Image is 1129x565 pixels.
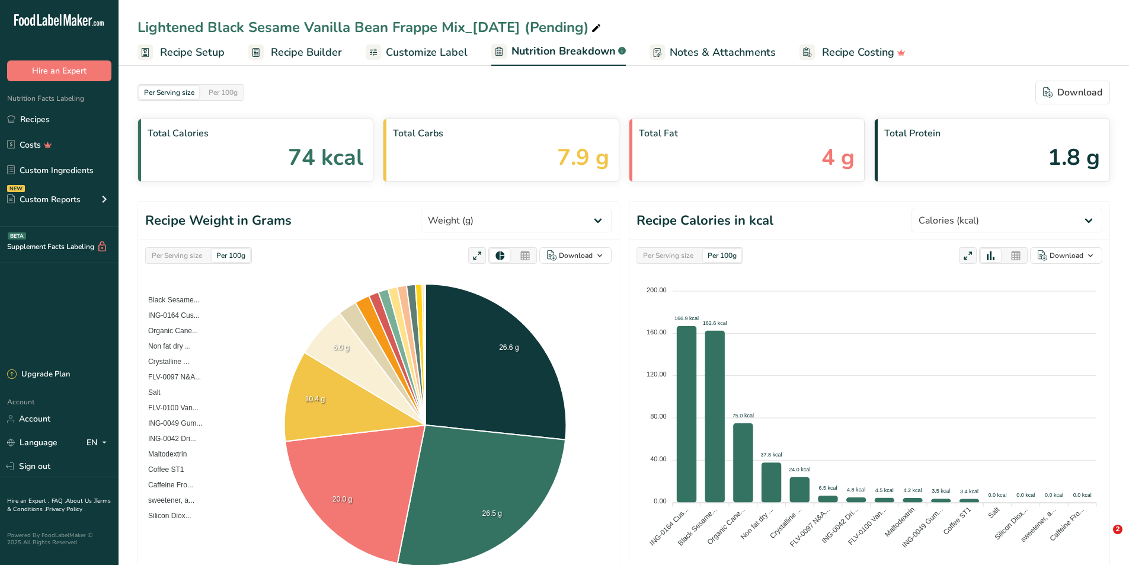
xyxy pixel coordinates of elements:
[139,450,187,458] span: Maltodextrin
[212,249,250,262] div: Per 100g
[7,193,81,206] div: Custom Reports
[148,126,363,141] span: Total Calories
[66,497,94,505] a: About Us .
[46,505,82,513] a: Privacy Policy
[139,481,193,489] span: Caffeine Fro...
[1089,525,1117,553] iframe: Intercom live chat
[820,505,860,545] tspan: ING-0042 Dri...
[7,497,49,505] a: Hire an Expert .
[139,419,202,427] span: ING-0049 Gum...
[884,126,1100,141] span: Total Protein
[139,296,200,304] span: Black Sesame...
[822,44,894,60] span: Recipe Costing
[1048,505,1086,543] tspan: Caffeine Fro...
[87,436,111,450] div: EN
[7,369,70,381] div: Upgrade Plan
[139,388,161,397] span: Salt
[137,39,225,66] a: Recipe Setup
[648,505,690,547] tspan: ING-0164 Cus...
[788,505,831,548] tspan: FLV-0097 N&A...
[1035,81,1110,104] button: Download
[8,232,26,240] div: BETA
[638,249,698,262] div: Per Serving size
[650,39,776,66] a: Notes & Attachments
[137,17,603,38] div: Lightened Black Sesame Vanilla Bean Frappe Mix_[DATE] (Pending)
[676,505,718,547] tspan: Black Sesame...
[139,435,196,443] span: ING-0042 Dri...
[7,497,111,513] a: Terms & Conditions .
[139,512,191,520] span: Silicon Diox...
[670,44,776,60] span: Notes & Attachments
[647,371,667,378] tspan: 120.00
[539,247,612,264] button: Download
[139,86,199,99] div: Per Serving size
[7,60,111,81] button: Hire an Expert
[386,44,468,60] span: Customize Label
[706,505,747,546] tspan: Organic Cane...
[559,250,593,261] div: Download
[987,505,1002,520] tspan: Salt
[1048,141,1100,174] span: 1.8 g
[639,126,855,141] span: Total Fat
[1019,505,1057,544] tspan: sweetener, a...
[703,249,741,262] div: Per 100g
[139,465,184,474] span: Coffee ST1
[846,505,888,547] tspan: FLV-0100 Van...
[650,455,667,462] tspan: 40.00
[139,342,191,350] span: Non fat dry ...
[1113,525,1122,534] span: 2
[288,141,363,174] span: 74 kcal
[139,327,198,335] span: Organic Cane...
[647,328,667,336] tspan: 160.00
[491,38,626,66] a: Nutrition Breakdown
[139,496,194,505] span: sweetener, a...
[145,211,292,231] h1: Recipe Weight in Grams
[7,432,57,453] a: Language
[393,126,609,141] span: Total Carbs
[821,141,855,174] span: 4 g
[1030,247,1102,264] button: Download
[650,413,667,420] tspan: 80.00
[511,43,616,59] span: Nutrition Breakdown
[557,141,609,174] span: 7.9 g
[248,39,342,66] a: Recipe Builder
[204,86,242,99] div: Per 100g
[139,311,200,320] span: ING-0164 Cus...
[139,373,201,381] span: FLV-0097 N&A...
[654,497,666,505] tspan: 0.00
[147,249,207,262] div: Per Serving size
[1050,250,1083,261] div: Download
[647,286,667,293] tspan: 200.00
[52,497,66,505] a: FAQ .
[160,44,225,60] span: Recipe Setup
[900,505,945,550] tspan: ING-0049 Gum...
[1043,85,1102,100] div: Download
[942,505,973,537] tspan: Coffee ST1
[139,404,199,412] span: FLV-0100 Van...
[883,505,916,538] tspan: Maltodextrin
[768,505,803,540] tspan: Crystalline ...
[739,505,775,541] tspan: Non fat dry ...
[7,532,111,546] div: Powered By FoodLabelMaker © 2025 All Rights Reserved
[139,357,189,366] span: Crystalline ...
[799,39,906,66] a: Recipe Costing
[993,505,1029,541] tspan: Silicon Diox...
[366,39,468,66] a: Customize Label
[7,185,25,192] div: NEW
[271,44,342,60] span: Recipe Builder
[637,211,773,231] h1: Recipe Calories in kcal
